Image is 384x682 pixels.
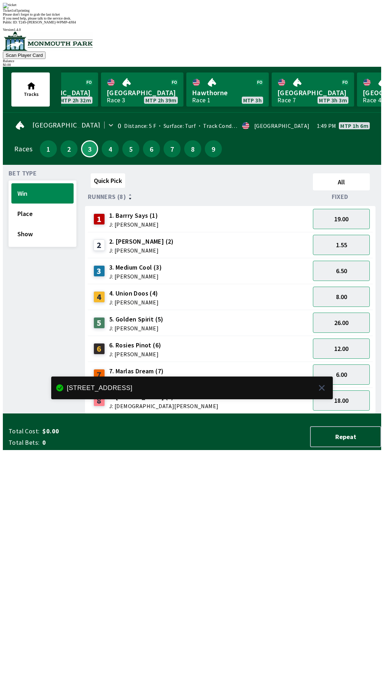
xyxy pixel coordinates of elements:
[316,178,367,186] span: All
[17,230,68,238] span: Show
[109,274,162,279] span: J: [PERSON_NAME]
[336,267,347,275] span: 6.50
[109,351,161,357] span: J: [PERSON_NAME]
[84,147,96,151] span: 3
[124,122,156,129] span: Distance: 5 F
[32,122,101,128] span: [GEOGRAPHIC_DATA]
[336,370,347,379] span: 6.00
[334,319,348,327] span: 26.00
[313,313,370,333] button: 26.00
[334,215,348,223] span: 19.00
[334,396,348,405] span: 18.00
[109,341,161,350] span: 6. Rosies Pinot (6)
[184,140,201,157] button: 8
[313,364,370,385] button: 6.00
[192,88,263,97] span: Hawthorne
[156,122,196,129] span: Surface: Turf
[277,97,296,103] div: Race 7
[107,88,178,97] span: [GEOGRAPHIC_DATA]
[363,97,381,103] div: Race 4
[196,122,258,129] span: Track Condition: Firm
[11,72,50,107] button: Tracks
[11,183,74,204] button: Win
[94,291,105,303] div: 4
[3,9,381,12] div: Ticket 1 of 1 printing
[313,235,370,255] button: 1.55
[313,339,370,359] button: 12.00
[3,63,381,67] div: $ 0.00
[11,204,74,224] button: Place
[40,140,57,157] button: 1
[3,12,381,16] div: Please don't forget to grab the last ticket
[3,52,46,59] button: Scan Player Card
[316,433,375,441] span: Repeat
[186,146,199,151] span: 8
[109,367,164,376] span: 7. Marlas Dream (7)
[60,140,78,157] button: 2
[11,224,74,244] button: Show
[94,239,105,251] div: 2
[164,140,181,157] button: 7
[277,88,348,97] span: [GEOGRAPHIC_DATA]
[107,97,125,103] div: Race 3
[313,261,370,281] button: 6.50
[91,173,125,188] button: Quick Pick
[24,91,39,97] span: Tracks
[336,241,347,249] span: 1.55
[272,72,354,107] a: [GEOGRAPHIC_DATA]Race 7MTP 3h 3m
[109,222,159,227] span: J: [PERSON_NAME]
[3,59,381,63] div: Balance
[109,237,174,246] span: 2. [PERSON_NAME] (2)
[313,390,370,411] button: 18.00
[60,97,91,103] span: MTP 2h 32m
[9,427,39,435] span: Total Cost:
[313,209,370,229] button: 19.00
[340,123,368,129] span: MTP 1h 6m
[9,438,39,447] span: Total Bets:
[102,140,119,157] button: 4
[317,123,336,129] span: 1:49 PM
[207,146,220,151] span: 9
[145,146,158,151] span: 6
[109,325,164,331] span: J: [PERSON_NAME]
[14,146,32,152] div: Races
[145,97,176,103] span: MTP 2h 39m
[94,317,105,329] div: 5
[103,146,117,151] span: 4
[94,369,105,380] div: 7
[81,140,98,157] button: 3
[313,173,370,190] button: All
[42,438,154,447] span: 0
[319,97,347,103] span: MTP 3h 3m
[109,403,219,409] span: J: [DEMOGRAPHIC_DATA][PERSON_NAME]
[332,194,348,200] span: Fixed
[186,72,269,107] a: HawthorneRace 1MTP 3h
[334,345,348,353] span: 12.00
[88,193,310,200] div: Runners (8)
[109,263,162,272] span: 3. Medium Cool (3)
[143,140,160,157] button: 6
[124,146,138,151] span: 5
[3,3,16,9] img: ticket
[3,16,71,20] span: If you need help, please talk to the service desk.
[67,385,132,391] div: [STREET_ADDRESS]
[109,248,174,253] span: J: [PERSON_NAME]
[101,72,183,107] a: [GEOGRAPHIC_DATA]Race 3MTP 2h 39m
[94,177,122,185] span: Quick Pick
[310,193,373,200] div: Fixed
[254,123,310,129] div: [GEOGRAPHIC_DATA]
[42,427,154,435] span: $0.00
[3,20,381,24] div: Public ID:
[118,123,121,129] div: 0
[165,146,179,151] span: 7
[310,426,381,447] button: Repeat
[243,97,262,103] span: MTP 3h
[9,170,37,176] span: Bet Type
[17,210,68,218] span: Place
[109,211,159,220] span: 1. Barrry Says (1)
[18,20,76,24] span: T24S-[PERSON_NAME]-WPMP-4JH4
[313,287,370,307] button: 8.00
[109,289,159,298] span: 4. Union Doos (4)
[205,140,222,157] button: 9
[94,213,105,225] div: 1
